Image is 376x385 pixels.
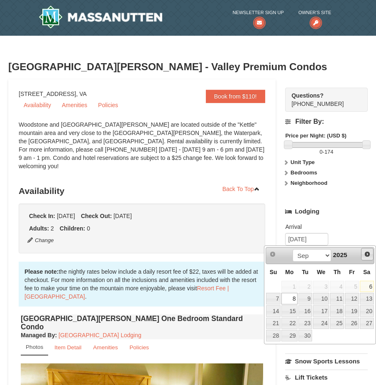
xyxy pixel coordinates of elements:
strong: Neighborhood [291,180,327,186]
span: 2 [298,281,313,292]
a: Amenities [88,339,123,356]
a: 29 [281,330,297,341]
a: 28 [266,330,281,341]
span: Monday [285,269,293,275]
a: 23 [298,318,313,329]
a: 12 [345,293,359,304]
span: Thursday [334,269,341,275]
div: Woodstone and [GEOGRAPHIC_DATA][PERSON_NAME] are located outside of the "Kettle" mountain area an... [19,120,265,179]
span: Managed By [21,332,55,338]
span: [DATE] [57,213,75,219]
a: Massanutten Resort [39,5,162,29]
img: Massanutten Resort Logo [39,5,162,29]
strong: Check In: [29,213,55,219]
a: 9 [298,293,313,304]
strong: Bedrooms [291,169,317,176]
span: 2 [51,225,54,232]
h4: [GEOGRAPHIC_DATA][PERSON_NAME] One Bedroom Standard Condo [21,314,263,331]
a: Availability [19,99,56,111]
a: 14 [266,305,281,317]
a: Policies [124,339,154,356]
span: Owner's Site [298,8,331,17]
a: 7 [266,293,281,304]
a: 16 [298,305,313,317]
a: Snow Sports Lessons [285,353,368,369]
a: 10 [313,293,329,304]
a: 17 [313,305,329,317]
strong: Questions? [291,92,323,99]
a: Photos [21,339,48,356]
strong: Please note: [24,268,59,275]
a: 13 [360,293,374,304]
a: Book from $110! [206,90,265,103]
span: Sunday [270,269,277,275]
small: Photos [26,344,43,350]
strong: Unit Type [291,159,315,165]
a: 30 [298,330,313,341]
span: Next [364,251,371,257]
a: 19 [345,305,359,317]
button: Change [27,236,54,245]
h3: Availability [19,183,265,199]
a: 26 [345,318,359,329]
h4: Filter By: [285,118,368,125]
a: [GEOGRAPHIC_DATA] Lodging [59,332,141,338]
strong: Children: [60,225,85,232]
label: - [285,148,368,156]
small: Policies [129,344,149,351]
a: Owner's Site [298,8,331,25]
span: Saturday [363,269,370,275]
span: Prev [269,251,276,257]
span: 4 [330,281,344,292]
span: 174 [325,149,334,155]
strong: : [21,332,57,338]
strong: Price per Night: (USD $) [285,132,346,139]
a: Lodging [285,204,368,219]
a: 27 [360,318,374,329]
span: 1 [281,281,297,292]
a: Policies [93,99,123,111]
a: 6 [360,281,374,292]
strong: Adults: [29,225,49,232]
a: 25 [330,318,344,329]
a: Amenities [57,99,92,111]
h3: [GEOGRAPHIC_DATA][PERSON_NAME] - Valley Premium Condos [8,59,368,75]
a: Newsletter Sign Up [232,8,283,25]
span: Tuesday [302,269,308,275]
a: Next [361,248,374,260]
span: [DATE] [113,213,132,219]
a: Prev [267,248,278,260]
div: the nightly rates below include a daily resort fee of $22, taxes will be added at checkout. For m... [19,262,265,307]
small: Amenities [93,344,118,351]
span: Newsletter Sign Up [232,8,283,17]
a: 21 [266,318,281,329]
a: 15 [281,305,297,317]
a: Back To Top [217,183,265,195]
span: 5 [345,281,359,292]
a: 8 [281,293,297,304]
a: 20 [360,305,374,317]
small: Item Detail [54,344,81,351]
span: 3 [313,281,329,292]
a: 18 [330,305,344,317]
span: Wednesday [317,269,325,275]
span: 0 [87,225,90,232]
span: [PHONE_NUMBER] [291,91,353,107]
span: 2025 [333,252,347,259]
strong: Check Out: [81,213,112,219]
a: Item Detail [49,339,87,356]
a: 24 [313,318,329,329]
a: 22 [281,318,297,329]
span: 0 [320,149,322,155]
label: Arrival [285,223,361,231]
a: 11 [330,293,344,304]
a: Lift Tickets [285,370,368,385]
span: Friday [349,269,355,275]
